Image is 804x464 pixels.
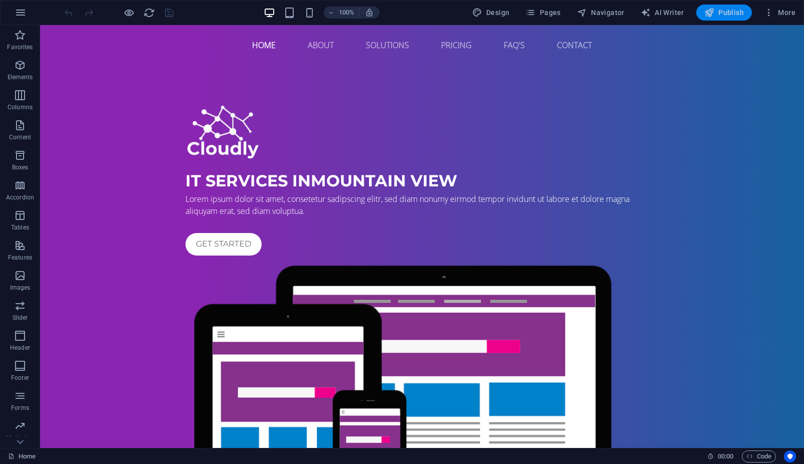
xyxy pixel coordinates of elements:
[6,434,34,442] p: Marketing
[7,43,33,51] p: Favorites
[760,5,799,21] button: More
[11,223,29,231] p: Tables
[324,7,359,19] button: 100%
[8,103,33,111] p: Columns
[10,284,31,292] p: Images
[143,7,155,19] i: Reload page
[8,254,32,262] p: Features
[742,450,776,462] button: Code
[521,5,564,21] button: Pages
[6,193,34,201] p: Accordion
[143,7,155,19] button: reload
[573,5,629,21] button: Navigator
[764,8,795,18] span: More
[365,8,374,17] i: On resize automatically adjust zoom level to fit chosen device.
[13,314,28,322] p: Slider
[468,5,514,21] div: Design (Ctrl+Alt+Y)
[725,452,726,460] span: :
[472,8,510,18] span: Design
[525,8,560,18] span: Pages
[11,404,29,412] p: Forms
[10,344,30,352] p: Header
[784,450,796,462] button: Usercentrics
[718,450,733,462] span: 00 00
[641,8,684,18] span: AI Writer
[11,374,29,382] p: Footer
[339,7,355,19] h6: 100%
[468,5,514,21] button: Design
[577,8,625,18] span: Navigator
[9,133,31,141] p: Content
[8,450,36,462] a: Click to cancel selection. Double-click to open Pages
[123,7,135,19] button: Click here to leave preview mode and continue editing
[707,450,734,462] h6: Session time
[12,163,29,171] p: Boxes
[8,73,33,81] p: Elements
[704,8,744,18] span: Publish
[746,450,771,462] span: Code
[696,5,752,21] button: Publish
[637,5,688,21] button: AI Writer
